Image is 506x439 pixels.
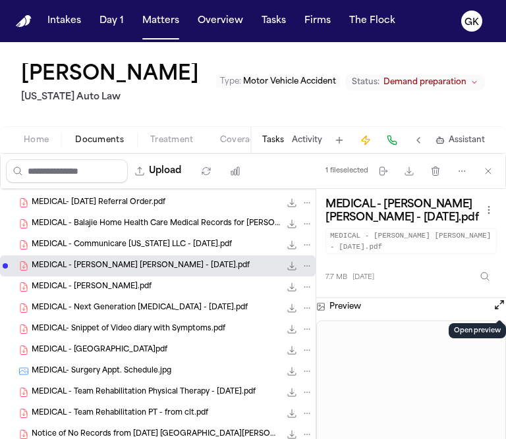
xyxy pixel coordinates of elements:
[449,323,506,338] div: Open preview
[325,198,481,224] h3: MEDICAL - [PERSON_NAME] [PERSON_NAME] - [DATE].pdf
[330,131,349,149] button: Add Task
[220,135,260,145] span: Coverage
[356,131,375,149] button: Create Immediate Task
[32,197,165,209] span: MEDICAL- [DATE] Referral Order.pdf
[32,324,225,335] span: MEDICAL- Snippet of Video diary with Symptoms.pdf
[21,63,199,87] h1: [PERSON_NAME]
[6,159,128,183] input: Search files
[216,75,340,88] button: Edit Type: Motor Vehicle Accident
[21,90,204,105] h2: [US_STATE] Auto Law
[32,261,250,272] span: MEDICAL - [PERSON_NAME] [PERSON_NAME] - [DATE].pdf
[32,345,167,356] span: MEDICAL - [GEOGRAPHIC_DATA]pdf
[94,9,129,33] button: Day 1
[285,196,298,209] button: Download MEDICAL- Ascension Referral Order.pdf
[285,217,298,230] button: Download MEDICAL - Balajie Home Health Care Medical Records for Mary A. Smith Received on 2025-06...
[493,298,506,311] button: Open preview
[32,282,152,293] span: MEDICAL - [PERSON_NAME].pdf
[32,387,256,398] span: MEDICAL - Team Rehabilitation Physical Therapy - [DATE].pdf
[344,9,401,33] button: The Flock
[383,131,401,149] button: Make a Call
[150,135,194,145] span: Treatment
[493,298,506,315] button: Open preview
[383,77,466,88] span: Demand preparation
[42,9,86,33] button: Intakes
[285,238,298,251] button: Download MEDICAL - Communicare Michigan LLC - 2025-03-26.pdf
[285,259,298,272] button: Download MEDICAL - Mendelson Kornblum - 2025-3-17.pdf
[436,135,485,145] button: Assistant
[137,9,184,33] button: Matters
[256,9,291,33] button: Tasks
[21,63,199,87] button: Edit matter name
[32,240,232,251] span: MEDICAL - Communicare [US_STATE] LLC - [DATE].pdf
[32,366,171,377] span: MEDICAL- Surgery Appt. Schedule.jpg
[352,272,374,282] span: [DATE]
[32,219,280,230] span: MEDICAL - Balajie Home Health Care Medical Records for [PERSON_NAME] Received on [DATE].pdf
[449,135,485,145] span: Assistant
[285,323,298,336] button: Download MEDICAL- Snippet of Video diary with Symptoms.pdf
[243,78,336,86] span: Motor Vehicle Accident
[292,135,322,145] button: Activity
[325,272,347,282] span: 7.7 MB
[345,74,485,90] button: Change status from Demand preparation
[352,77,379,88] span: Status:
[220,78,241,86] span: Type :
[285,344,298,357] button: Download MEDICAL - Spring Heath.pdf
[285,365,298,378] button: Download MEDICAL- Surgery Appt. Schedule.jpg
[16,15,32,28] img: Finch Logo
[473,265,497,288] button: Inspect
[329,301,361,312] h3: Preview
[325,228,497,254] code: MEDICAL - [PERSON_NAME] [PERSON_NAME] - [DATE].pdf
[285,301,298,315] button: Download MEDICAL - Next Generation Chiropractic - 2025-03-18.pdf
[24,135,49,145] span: Home
[285,386,298,399] button: Download MEDICAL - Team Rehabilitation Physical Therapy - 2025-05-21.pdf
[285,407,298,420] button: Download MEDICAL - Team Rehabilitation PT - from clt.pdf
[32,408,208,419] span: MEDICAL - Team Rehabilitation PT - from clt.pdf
[192,9,248,33] button: Overview
[16,15,32,28] a: Home
[75,135,124,145] span: Documents
[285,280,298,294] button: Download MEDICAL - Mendelson.pdf
[325,167,368,175] div: 1 file selected
[128,159,189,183] button: Upload
[32,303,248,314] span: MEDICAL - Next Generation [MEDICAL_DATA] - [DATE].pdf
[262,135,284,145] button: Tasks
[299,9,336,33] button: Firms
